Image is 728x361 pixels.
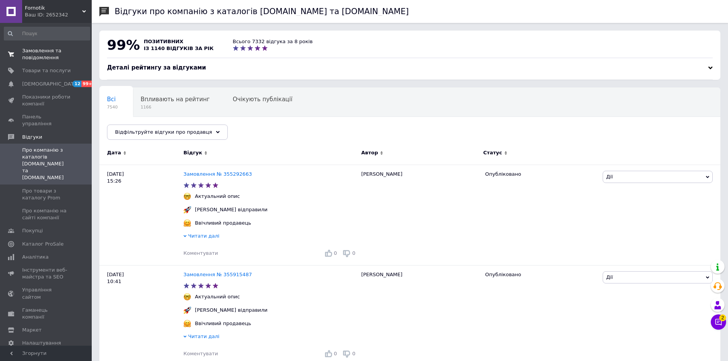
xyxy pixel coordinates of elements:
[25,5,82,11] span: Fornotik
[81,81,94,87] span: 99+
[183,250,218,257] div: Коментувати
[183,333,357,342] div: Читати далі
[115,129,212,135] span: Відфільтруйте відгуки про продавця
[107,64,713,72] div: Деталі рейтингу за відгуками
[352,351,355,356] span: 0
[22,67,71,74] span: Товари та послуги
[4,27,90,40] input: Пошук
[73,81,81,87] span: 12
[107,64,206,71] span: Деталі рейтингу за відгуками
[144,45,214,51] span: із 1140 відгуків за рік
[193,293,242,300] div: Актуальний опис
[141,96,210,103] span: Впливають на рейтинг
[22,147,71,181] span: Про компанію з каталогів [DOMAIN_NAME] та [DOMAIN_NAME]
[233,38,313,45] div: Всього 7332 відгука за 8 років
[193,193,242,200] div: Актуальний опис
[141,104,210,110] span: 1166
[183,149,202,156] span: Відгук
[22,134,42,141] span: Відгуки
[107,104,118,110] span: 7540
[22,47,71,61] span: Замовлення та повідомлення
[107,37,140,53] span: 99%
[183,193,191,200] img: :nerd_face:
[22,307,71,321] span: Гаманець компанії
[115,7,409,16] h1: Відгуки про компанію з каталогів [DOMAIN_NAME] та [DOMAIN_NAME]
[22,267,71,280] span: Інструменти веб-майстра та SEO
[183,306,191,314] img: :rocket:
[22,287,71,300] span: Управління сайтом
[193,206,269,213] div: [PERSON_NAME] відправили
[193,307,269,314] div: [PERSON_NAME] відправили
[183,171,252,177] a: Замовлення № 355292663
[485,271,597,278] div: Опубліковано
[22,241,63,248] span: Каталог ProSale
[183,219,191,227] img: :hugging_face:
[183,350,218,357] div: Коментувати
[22,227,43,234] span: Покупці
[334,351,337,356] span: 0
[25,11,92,18] div: Ваш ID: 2652342
[183,351,218,356] span: Коментувати
[606,174,613,180] span: Дії
[183,272,252,277] a: Замовлення № 355915487
[485,171,597,178] div: Опубліковано
[188,333,219,339] span: Читати далі
[183,233,357,241] div: Читати далі
[22,207,71,221] span: Про компанію на сайті компанії
[22,113,71,127] span: Панель управління
[107,125,185,132] span: Опубліковані без комен...
[188,233,219,239] span: Читати далі
[183,293,191,301] img: :nerd_face:
[22,94,71,107] span: Показники роботи компанії
[22,254,49,261] span: Аналітика
[334,250,337,256] span: 0
[99,117,200,146] div: Опубліковані без коментаря
[352,250,355,256] span: 0
[183,250,218,256] span: Коментувати
[22,81,79,87] span: [DEMOGRAPHIC_DATA]
[193,320,253,327] div: Ввічливий продавець
[361,149,378,156] span: Автор
[483,149,502,156] span: Статус
[183,206,191,214] img: :rocket:
[357,165,481,265] div: [PERSON_NAME]
[719,312,726,319] span: 2
[144,39,183,44] span: позитивних
[233,96,292,103] span: Очікують публікації
[22,327,42,333] span: Маркет
[107,96,116,103] span: Всі
[193,220,253,227] div: Ввічливий продавець
[99,165,183,265] div: [DATE] 15:26
[711,314,726,330] button: Чат з покупцем2
[107,149,121,156] span: Дата
[22,340,61,346] span: Налаштування
[22,188,71,201] span: Про товари з каталогу Prom
[183,320,191,327] img: :hugging_face:
[606,274,613,280] span: Дії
